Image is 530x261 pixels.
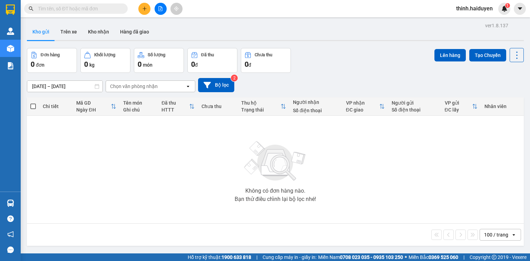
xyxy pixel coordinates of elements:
div: Tên món [123,100,155,106]
img: solution-icon [7,62,14,69]
img: warehouse-icon [7,28,14,35]
span: 0 [84,60,88,68]
span: món [143,62,153,68]
button: Đã thu0đ [187,48,237,73]
span: notification [7,231,14,238]
span: kg [89,62,95,68]
span: 0 [138,60,141,68]
div: Ngày ĐH [76,107,111,113]
div: ver 1.8.137 [485,22,508,29]
button: aim [170,3,183,15]
button: Trên xe [55,23,82,40]
span: đ [195,62,198,68]
button: Khối lượng0kg [80,48,130,73]
span: Hỗ trợ kỹ thuật: [188,253,251,261]
span: question-circle [7,215,14,222]
span: 0 [191,60,195,68]
img: icon-new-feature [501,6,508,12]
button: Bộ lọc [198,78,234,92]
div: Chọn văn phòng nhận [110,83,158,90]
svg: open [511,232,517,238]
span: | [256,253,257,261]
div: Người nhận [293,99,339,105]
img: warehouse-icon [7,45,14,52]
div: HTTT [161,107,189,113]
button: Lên hàng [434,49,466,61]
div: Trạng thái [241,107,281,113]
div: Bạn thử điều chỉnh lại bộ lọc nhé! [235,196,316,202]
div: Đơn hàng [41,52,60,57]
button: file-add [155,3,167,15]
input: Tìm tên, số ĐT hoặc mã đơn [38,5,119,12]
span: Miền Nam [318,253,403,261]
span: copyright [492,255,497,260]
img: svg+xml;base64,PHN2ZyBjbGFzcz0ibGlzdC1wbHVnX19zdmciIHhtbG5zPSJodHRwOi8vd3d3LnczLm9yZy8yMDAwL3N2Zy... [241,137,310,185]
img: logo-vxr [6,4,15,15]
span: 0 [245,60,248,68]
strong: 0369 525 060 [429,254,458,260]
span: aim [174,6,179,11]
strong: 1900 633 818 [222,254,251,260]
span: đơn [36,62,45,68]
button: Hàng đã giao [115,23,155,40]
div: 100 / trang [484,231,508,238]
div: Ghi chú [123,107,155,113]
div: Mã GD [76,100,111,106]
span: đ [248,62,251,68]
img: warehouse-icon [7,200,14,207]
div: Nhân viên [484,104,520,109]
div: VP nhận [346,100,380,106]
sup: 1 [505,3,510,8]
span: 0 [31,60,35,68]
button: Kho gửi [27,23,55,40]
button: Tạo Chuyến [469,49,506,61]
div: Không có đơn hàng nào. [245,188,305,194]
button: Chưa thu0đ [241,48,291,73]
strong: 0708 023 035 - 0935 103 250 [340,254,403,260]
span: Cung cấp máy in - giấy in: [263,253,316,261]
th: Toggle SortBy [441,97,481,116]
div: Người gửi [392,100,438,106]
th: Toggle SortBy [158,97,198,116]
sup: 2 [231,75,238,81]
div: Đã thu [201,52,214,57]
span: thinh.haiduyen [451,4,498,13]
div: ĐC giao [346,107,380,113]
div: ĐC lấy [445,107,472,113]
th: Toggle SortBy [73,97,120,116]
button: Kho nhận [82,23,115,40]
span: message [7,246,14,253]
div: Chi tiết [43,104,69,109]
div: VP gửi [445,100,472,106]
div: Khối lượng [94,52,115,57]
span: Miền Bắc [409,253,458,261]
div: Đã thu [161,100,189,106]
th: Toggle SortBy [238,97,290,116]
div: Chưa thu [255,52,272,57]
span: 1 [506,3,509,8]
input: Select a date range. [27,81,102,92]
span: ⚪️ [405,256,407,259]
span: file-add [158,6,163,11]
button: plus [138,3,150,15]
button: Đơn hàng0đơn [27,48,77,73]
span: plus [142,6,147,11]
div: Số điện thoại [392,107,438,113]
div: Chưa thu [202,104,234,109]
div: Số lượng [148,52,165,57]
svg: open [185,84,191,89]
button: Số lượng0món [134,48,184,73]
span: caret-down [517,6,523,12]
div: Số điện thoại [293,108,339,113]
button: caret-down [514,3,526,15]
div: Thu hộ [241,100,281,106]
th: Toggle SortBy [343,97,389,116]
span: | [463,253,464,261]
span: search [29,6,33,11]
